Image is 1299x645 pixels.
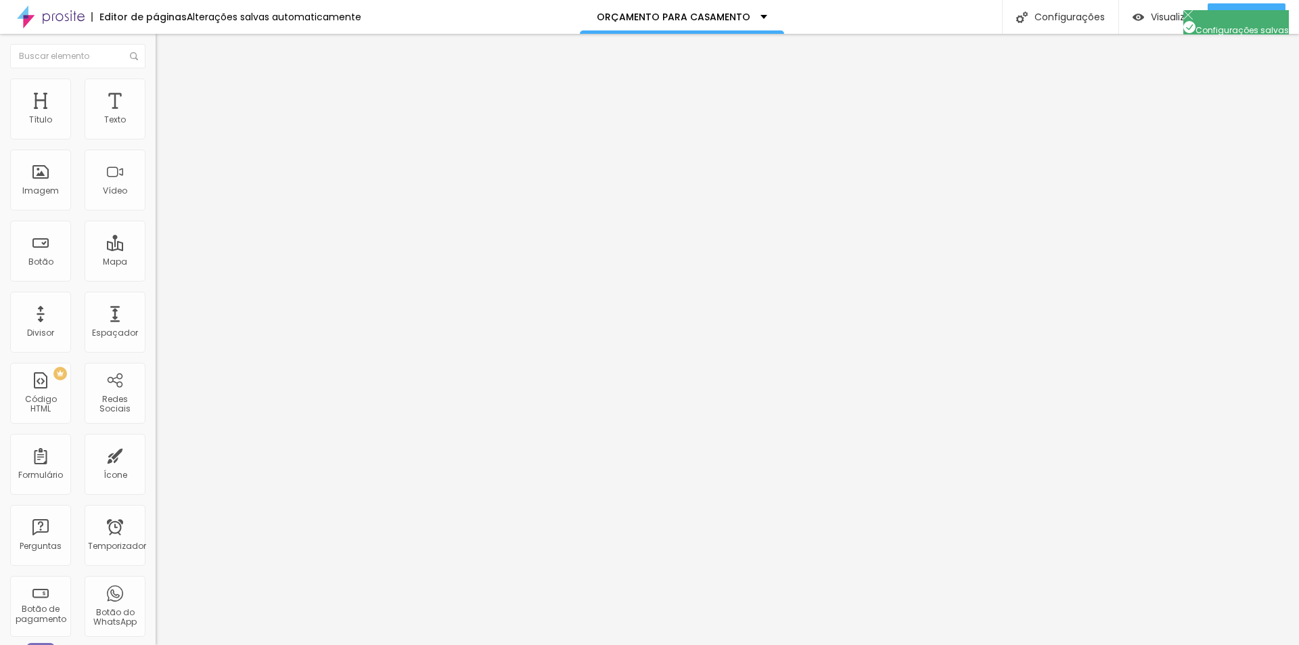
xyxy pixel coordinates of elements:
font: Texto [104,114,126,125]
img: Ícone [1016,12,1028,23]
button: Visualizar [1119,3,1208,30]
font: Redes Sociais [99,393,131,414]
font: Divisor [27,327,54,338]
font: Formulário [18,469,63,481]
iframe: Editor [156,34,1299,645]
font: Imagem [22,185,59,196]
img: view-1.svg [1133,12,1144,23]
font: Editor de páginas [99,10,187,24]
font: Visualizar [1151,10,1194,24]
font: Temporizador [88,540,146,552]
font: Código HTML [25,393,57,414]
font: Espaçador [92,327,138,338]
font: Ícone [104,469,127,481]
font: Alterações salvas automaticamente [187,10,361,24]
font: Vídeo [103,185,127,196]
font: Perguntas [20,540,62,552]
img: Icone [1183,21,1195,33]
font: Botão de pagamento [16,603,66,624]
button: Publicar [1208,3,1285,30]
font: Mapa [103,256,127,267]
img: Ícone [130,52,138,60]
font: Botão do WhatsApp [93,606,137,627]
font: Botão [28,256,53,267]
font: Configurações [1034,10,1105,24]
font: ORÇAMENTO PARA CASAMENTO [597,10,750,24]
font: Título [29,114,52,125]
span: Configurações salvas [1183,24,1289,36]
img: Icone [1183,10,1193,20]
input: Buscar elemento [10,44,145,68]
